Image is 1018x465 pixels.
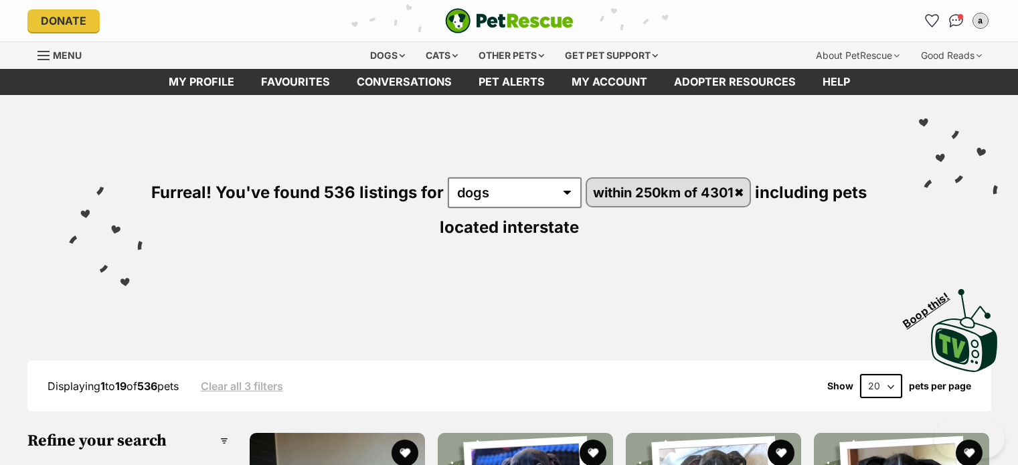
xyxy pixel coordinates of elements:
a: Conversations [946,10,967,31]
a: Boop this! [931,277,998,375]
span: Show [827,381,853,391]
span: Boop this! [901,282,962,330]
a: Clear all 3 filters [201,380,283,392]
div: a [974,14,987,27]
a: Menu [37,42,91,66]
h3: Refine your search [27,432,228,450]
div: Dogs [361,42,414,69]
a: Pet alerts [465,69,558,95]
div: Other pets [469,42,554,69]
img: logo-e224e6f780fb5917bec1dbf3a21bbac754714ae5b6737aabdf751b685950b380.svg [445,8,574,33]
a: Adopter resources [661,69,809,95]
span: including pets located interstate [440,183,867,237]
a: Help [809,69,863,95]
div: About PetRescue [807,42,909,69]
span: Furreal! You've found 536 listings for [151,183,444,202]
div: Cats [416,42,467,69]
strong: 536 [137,379,157,393]
label: pets per page [909,381,971,391]
div: Get pet support [556,42,667,69]
strong: 19 [115,379,126,393]
a: Favourites [248,69,343,95]
a: within 250km of 4301 [587,179,750,206]
a: My account [558,69,661,95]
a: Favourites [922,10,943,31]
a: conversations [343,69,465,95]
span: Menu [53,50,82,61]
img: chat-41dd97257d64d25036548639549fe6c8038ab92f7586957e7f3b1b290dea8141.svg [949,14,963,27]
img: PetRescue TV logo [931,289,998,372]
a: PetRescue [445,8,574,33]
a: My profile [155,69,248,95]
iframe: Help Scout Beacon - Open [934,418,1005,458]
span: Displaying to of pets [48,379,179,393]
a: Donate [27,9,100,32]
button: My account [970,10,991,31]
div: Good Reads [912,42,991,69]
ul: Account quick links [922,10,991,31]
strong: 1 [100,379,105,393]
